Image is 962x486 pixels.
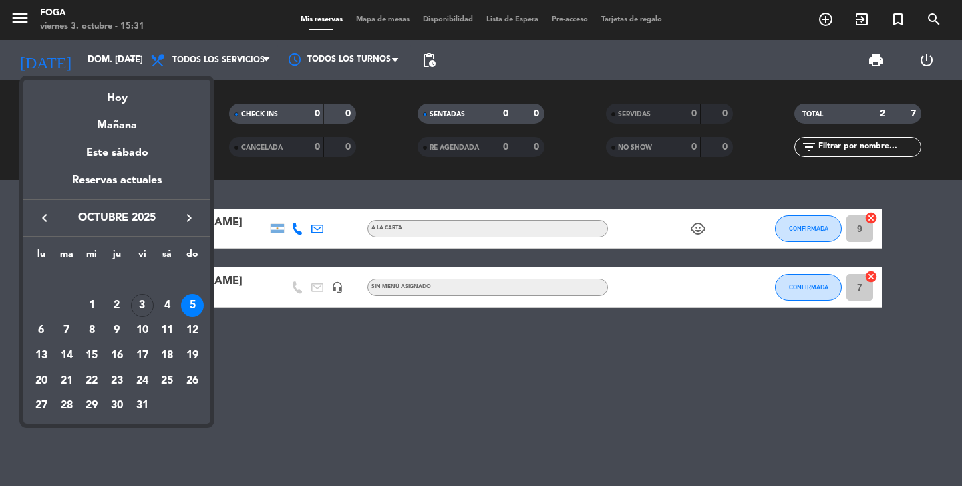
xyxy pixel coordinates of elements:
span: octubre 2025 [57,209,177,227]
div: Mañana [23,107,210,134]
td: 11 de octubre de 2025 [155,318,180,344]
td: 23 de octubre de 2025 [104,368,130,394]
div: 24 [131,370,154,392]
div: 21 [55,370,78,392]
i: keyboard_arrow_right [181,210,197,226]
td: 22 de octubre de 2025 [79,368,104,394]
div: 13 [30,344,53,367]
div: 11 [156,319,178,342]
div: 18 [156,344,178,367]
td: OCT. [29,267,205,293]
td: 12 de octubre de 2025 [180,318,205,344]
div: 28 [55,394,78,417]
td: 25 de octubre de 2025 [155,368,180,394]
div: 2 [106,294,128,317]
td: 15 de octubre de 2025 [79,343,104,368]
th: lunes [29,247,54,267]
div: 10 [131,319,154,342]
th: jueves [104,247,130,267]
div: Reservas actuales [23,172,210,199]
div: 16 [106,344,128,367]
div: 27 [30,394,53,417]
div: 8 [80,319,103,342]
div: 4 [156,294,178,317]
div: 20 [30,370,53,392]
td: 30 de octubre de 2025 [104,394,130,419]
td: 10 de octubre de 2025 [130,318,155,344]
div: 1 [80,294,103,317]
div: 15 [80,344,103,367]
td: 28 de octubre de 2025 [54,394,79,419]
td: 29 de octubre de 2025 [79,394,104,419]
td: 20 de octubre de 2025 [29,368,54,394]
th: sábado [155,247,180,267]
td: 19 de octubre de 2025 [180,343,205,368]
div: Este sábado [23,134,210,172]
td: 6 de octubre de 2025 [29,318,54,344]
div: 14 [55,344,78,367]
div: 26 [181,370,204,392]
th: miércoles [79,247,104,267]
div: 23 [106,370,128,392]
div: 5 [181,294,204,317]
td: 14 de octubre de 2025 [54,343,79,368]
td: 26 de octubre de 2025 [180,368,205,394]
div: 30 [106,394,128,417]
td: 16 de octubre de 2025 [104,343,130,368]
div: 6 [30,319,53,342]
div: 17 [131,344,154,367]
td: 31 de octubre de 2025 [130,394,155,419]
td: 24 de octubre de 2025 [130,368,155,394]
td: 3 de octubre de 2025 [130,293,155,318]
div: 3 [131,294,154,317]
td: 1 de octubre de 2025 [79,293,104,318]
div: 29 [80,394,103,417]
td: 8 de octubre de 2025 [79,318,104,344]
button: keyboard_arrow_left [33,209,57,227]
td: 4 de octubre de 2025 [155,293,180,318]
td: 27 de octubre de 2025 [29,394,54,419]
td: 17 de octubre de 2025 [130,343,155,368]
td: 7 de octubre de 2025 [54,318,79,344]
div: 9 [106,319,128,342]
td: 5 de octubre de 2025 [180,293,205,318]
td: 2 de octubre de 2025 [104,293,130,318]
div: 12 [181,319,204,342]
td: 21 de octubre de 2025 [54,368,79,394]
button: keyboard_arrow_right [177,209,201,227]
div: 19 [181,344,204,367]
td: 9 de octubre de 2025 [104,318,130,344]
i: keyboard_arrow_left [37,210,53,226]
td: 13 de octubre de 2025 [29,343,54,368]
div: 25 [156,370,178,392]
th: viernes [130,247,155,267]
div: Hoy [23,80,210,107]
div: 7 [55,319,78,342]
div: 31 [131,394,154,417]
th: domingo [180,247,205,267]
td: 18 de octubre de 2025 [155,343,180,368]
th: martes [54,247,79,267]
div: 22 [80,370,103,392]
